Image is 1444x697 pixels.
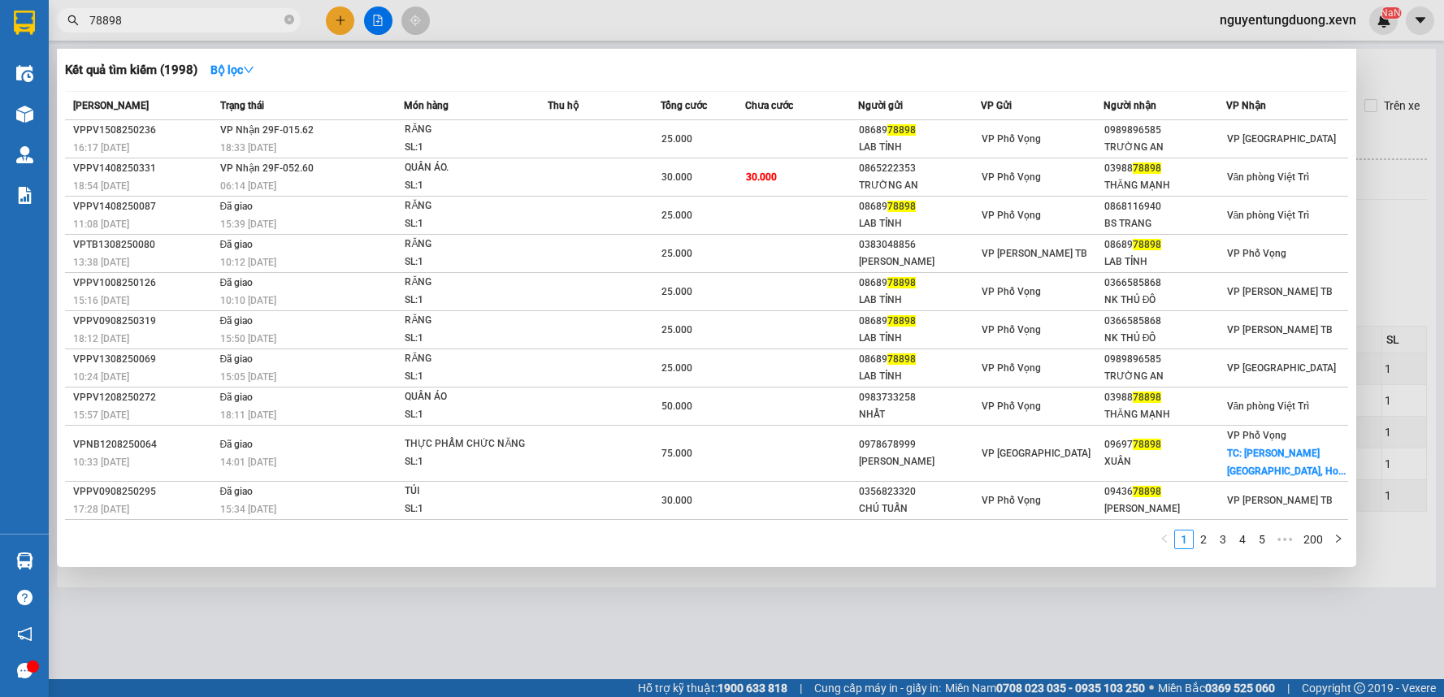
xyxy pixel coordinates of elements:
span: Đã giao [220,439,254,450]
span: VP Gửi [981,100,1012,111]
li: 1 [1174,530,1194,549]
span: 15:57 [DATE] [73,409,129,421]
span: 78898 [887,315,916,327]
span: 18:54 [DATE] [73,180,129,192]
span: Văn phòng Việt Trì [1227,400,1310,412]
a: 200 [1299,530,1328,548]
div: RĂNG [405,236,527,253]
li: Previous Page [1155,530,1174,549]
div: VPPV1308250069 [73,351,215,368]
span: Người nhận [1104,100,1156,111]
a: 1 [1175,530,1193,548]
span: VP Phố Vọng [1227,248,1286,259]
div: NK THỦ ĐÔ [1104,292,1225,309]
div: SL: 1 [405,368,527,386]
div: SL: 1 [405,215,527,233]
div: LAB TỈNH [859,330,980,347]
span: message [17,663,33,678]
div: 09436 [1104,483,1225,500]
span: VP Phố Vọng [982,171,1041,183]
div: TRƯỜNG AN [1104,139,1225,156]
div: THĂNG MẠNH [1104,177,1225,194]
div: QUẦN ÁO. [405,159,527,177]
div: 0366585868 [1104,313,1225,330]
span: 78898 [1133,239,1161,250]
div: TÚI [405,483,527,500]
span: Đã giao [220,201,254,212]
span: VP Phố Vọng [982,362,1041,374]
div: SL: 1 [405,177,527,195]
span: 11:08 [DATE] [73,219,129,230]
div: 0989896585 [1104,122,1225,139]
a: 3 [1214,530,1232,548]
span: 10:12 [DATE] [220,257,276,268]
span: Người gửi [858,100,903,111]
div: SL: 1 [405,253,527,271]
span: 06:14 [DATE] [220,180,276,192]
span: 18:11 [DATE] [220,409,276,421]
span: 15:50 [DATE] [220,333,276,344]
img: warehouse-icon [16,106,33,123]
div: SL: 1 [405,330,527,348]
span: 16:17 [DATE] [73,142,129,154]
span: 78898 [887,277,916,288]
div: SL: 1 [405,139,527,157]
span: Đã giao [220,239,254,250]
div: XUÂN [1104,453,1225,470]
div: VPPV1008250126 [73,275,215,292]
div: THỰC PHẨM CHỨC NĂNG [405,435,527,453]
div: LAB TỈNH [859,215,980,232]
div: VPPV1408250087 [73,198,215,215]
span: VP Phố Vọng [982,400,1041,412]
div: 0868116940 [1104,198,1225,215]
span: 10:33 [DATE] [73,457,129,468]
button: left [1155,530,1174,549]
div: SL: 1 [405,453,527,471]
span: 25.000 [661,133,692,145]
div: 08689 [859,313,980,330]
span: 15:05 [DATE] [220,371,276,383]
strong: Bộ lọc [210,63,254,76]
div: 09697 [1104,436,1225,453]
span: 25.000 [661,286,692,297]
span: Tổng cước [661,100,707,111]
span: Trạng thái [220,100,264,111]
div: SL: 1 [405,500,527,518]
div: 0383048856 [859,236,980,253]
img: warehouse-icon [16,552,33,569]
span: VP Phố Vọng [1227,430,1286,441]
div: VPPV1208250272 [73,389,215,406]
span: Đã giao [220,392,254,403]
div: CHÚ TUẤN [859,500,980,517]
div: QUẦN ÁO [405,388,527,406]
div: 08689 [859,275,980,292]
img: warehouse-icon [16,146,33,163]
span: Đã giao [220,315,254,327]
img: logo-vxr [14,11,35,35]
div: [PERSON_NAME] [1104,500,1225,517]
span: 25.000 [661,324,692,336]
span: 15:16 [DATE] [73,295,129,306]
span: Văn phòng Việt Trì [1227,210,1310,221]
div: 03988 [1104,389,1225,406]
div: LAB TỈNH [859,368,980,385]
span: VP Nhận 29F-052.60 [220,162,314,174]
div: RĂNG [405,350,527,368]
div: 08689 [859,198,980,215]
span: 18:12 [DATE] [73,333,129,344]
div: VPPV0908250295 [73,483,215,500]
div: RĂNG [405,312,527,330]
span: VP Phố Vọng [982,210,1041,221]
div: 0356823320 [859,483,980,500]
div: TRƯỜNG AN [859,177,980,194]
input: Tìm tên, số ĐT hoặc mã đơn [89,11,281,29]
a: 2 [1195,530,1212,548]
span: 30.000 [661,171,692,183]
span: search [67,15,79,26]
span: VP Phố Vọng [982,495,1041,506]
span: VP [GEOGRAPHIC_DATA] [1227,362,1336,374]
div: TRƯỜNG AN [1104,368,1225,385]
span: Món hàng [404,100,449,111]
li: 3 [1213,530,1233,549]
span: ••• [1272,530,1298,549]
